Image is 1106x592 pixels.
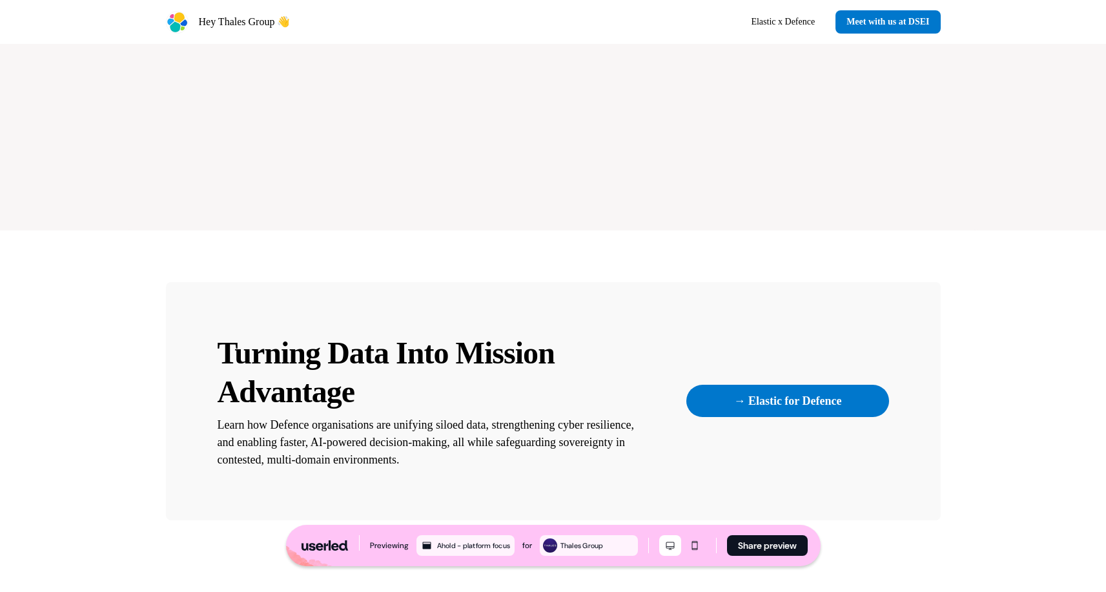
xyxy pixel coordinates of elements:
a: → Elastic for Defence [686,385,888,417]
button: Mobile mode [684,535,706,556]
div: Thales Group [560,540,635,551]
div: for [522,539,532,552]
p: Hey Thales Group 👋 [199,14,291,30]
button: Share preview [727,535,808,556]
div: Ahold - platform focus [437,540,512,551]
button: Desktop mode [659,535,681,556]
p: Learn how Defence organisations are unifying siloed data, strengthening cyber resilience, and ena... [218,416,651,469]
div: Previewing [370,539,409,552]
a: Meet with us at DSEI [835,10,940,34]
a: Elastic x Defence [741,10,825,34]
p: Turning Data Into Mission Advantage [218,334,651,411]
